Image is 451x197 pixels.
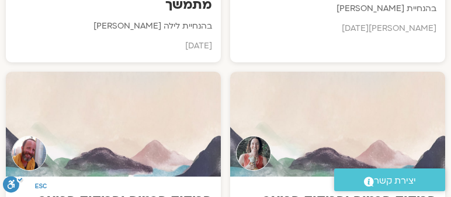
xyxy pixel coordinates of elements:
[239,2,436,16] p: בהנחיית [PERSON_NAME]
[15,19,212,33] p: בהנחיית לילה [PERSON_NAME]
[239,22,436,36] p: [PERSON_NAME][DATE]
[12,136,47,171] img: Teacher
[236,136,271,171] img: Teacher
[15,39,212,53] p: [DATE]
[334,168,445,191] a: יצירת קשר
[374,173,416,189] span: יצירת קשר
